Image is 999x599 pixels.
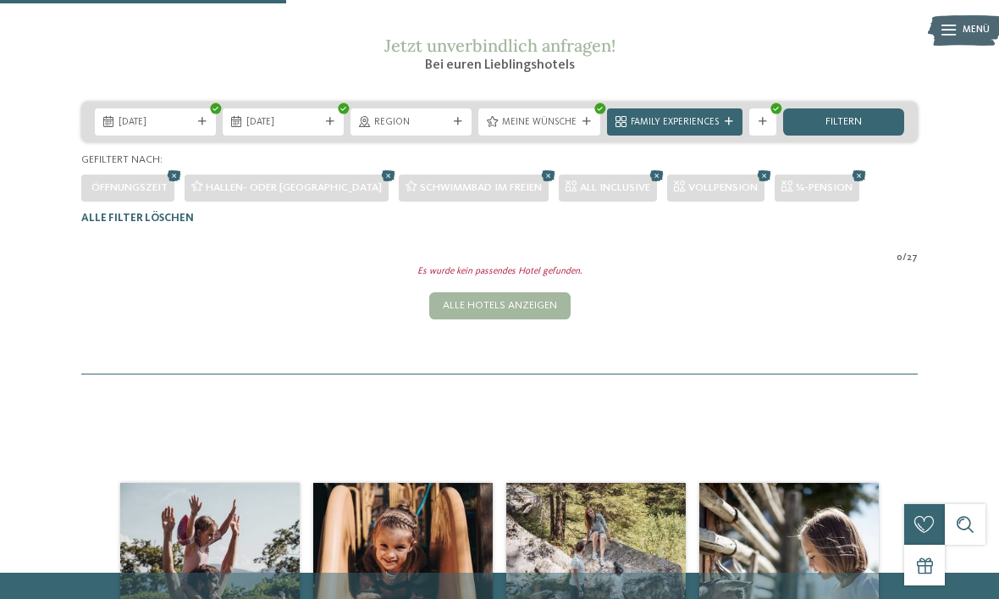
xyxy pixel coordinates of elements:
[897,252,902,265] span: 0
[631,116,719,130] span: Family Experiences
[384,35,615,56] span: Jetzt unverbindlich anfragen!
[81,154,163,165] span: Gefiltert nach:
[580,182,650,193] span: All inclusive
[825,117,862,128] span: filtern
[902,252,907,265] span: /
[796,182,853,193] span: ¾-Pension
[420,182,542,193] span: Schwimmbad im Freien
[75,265,924,279] div: Es wurde kein passendes Hotel gefunden.
[206,182,382,193] span: Hallen- oder [GEOGRAPHIC_DATA]
[374,116,448,130] span: Region
[81,213,194,224] span: Alle Filter löschen
[907,252,918,265] span: 27
[502,116,577,130] span: Meine Wünsche
[429,292,571,319] div: Alle Hotels anzeigen
[688,182,758,193] span: Vollpension
[91,182,168,193] span: Öffnungszeit
[425,58,575,72] span: Bei euren Lieblingshotels
[246,116,320,130] span: [DATE]
[119,116,192,130] span: [DATE]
